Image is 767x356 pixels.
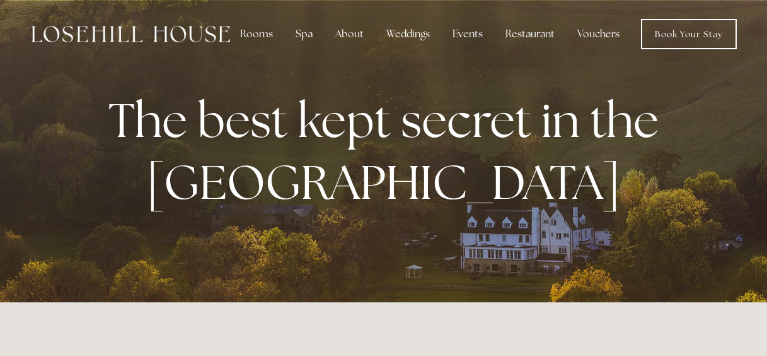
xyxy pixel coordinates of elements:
[285,21,323,47] div: Spa
[442,21,493,47] div: Events
[108,89,669,213] strong: The best kept secret in the [GEOGRAPHIC_DATA]
[641,19,737,49] a: Book Your Stay
[567,21,630,47] a: Vouchers
[325,21,374,47] div: About
[495,21,565,47] div: Restaurant
[32,26,230,42] img: Losehill House
[376,21,440,47] div: Weddings
[230,21,283,47] div: Rooms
